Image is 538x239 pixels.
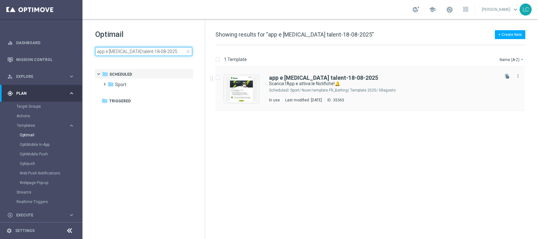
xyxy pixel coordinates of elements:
div: LC [520,3,532,16]
b: app e [MEDICAL_DATA] talent-18-08-2025 [269,74,378,81]
div: Execute [7,212,69,218]
a: Webpage Pop-up [20,180,66,185]
div: 35365 [333,98,344,103]
a: Settings [15,229,35,233]
div: Dashboard [7,34,75,51]
button: equalizer Dashboard [7,40,75,45]
a: Scarica l'App e attiva le Notifiche!🔔 [269,81,483,87]
div: Explore [7,74,69,79]
div: ID: [325,98,344,103]
span: Execute [16,213,69,217]
i: settings [6,228,12,234]
div: Target Groups [16,102,82,111]
i: folder [102,98,108,104]
div: Press SPACE to select this row. [209,67,537,111]
a: [PERSON_NAME]keyboard_arrow_down [481,5,520,14]
a: Mission Control [16,51,75,68]
div: Plan [7,91,69,96]
button: more_vert [515,72,521,80]
p: 1 Template [224,57,247,62]
div: Templates [16,121,82,188]
a: Streams [16,190,66,195]
div: OptiMobile In-App [20,140,82,149]
a: OptiMobile In-App [20,142,66,147]
a: Dashboard [16,34,75,51]
div: Last modified: [DATE] [283,98,325,103]
span: Showing results for "app e [MEDICAL_DATA] talent-18-08-2025" [215,31,374,38]
button: Name (A-Z)arrow_drop_down [499,56,525,63]
input: Search Template [95,47,192,56]
button: person_search Explore keyboard_arrow_right [7,74,75,79]
span: Templates [17,124,62,127]
i: more_vert [515,73,521,79]
i: keyboard_arrow_right [69,90,75,96]
button: gps_fixed Plan keyboard_arrow_right [7,91,75,96]
button: + Create New [495,30,525,39]
div: Web Push Notifications [20,168,82,178]
div: Mission Control [7,51,75,68]
button: Mission Control [7,57,75,62]
i: gps_fixed [7,91,13,96]
a: Optipush [20,161,66,166]
i: file_copy [505,74,510,79]
div: Realtime Triggers [16,197,82,207]
i: play_circle_outline [7,212,13,218]
div: Scarica l'App e attiva le Notifiche!🔔 [269,81,498,87]
div: Scheduled/ [269,88,289,93]
a: Actions [16,113,66,119]
i: folder [108,81,114,87]
span: Explore [16,75,69,79]
span: Plan [16,92,69,95]
button: play_circle_outline Execute keyboard_arrow_right [7,213,75,218]
i: keyboard_arrow_right [69,123,75,129]
h1: Optimail [95,29,192,39]
button: Templates keyboard_arrow_right [16,123,75,128]
span: keyboard_arrow_down [512,6,519,13]
button: file_copy [503,72,511,80]
div: Templates [17,124,69,127]
i: equalizer [7,40,13,46]
i: folder [102,71,108,77]
div: Actions [16,111,82,121]
i: keyboard_arrow_right [69,212,75,218]
i: arrow_drop_down [520,57,525,62]
a: Web Push Notifications [20,171,66,176]
i: person_search [7,74,13,79]
img: 35365.jpeg [226,77,257,101]
div: Streams [16,188,82,197]
span: close [186,49,191,54]
a: app e [MEDICAL_DATA] talent-18-08-2025 [269,75,378,81]
span: Sport [115,82,126,87]
i: keyboard_arrow_right [69,73,75,79]
span: Scheduled [109,72,132,77]
div: In use [269,98,280,103]
span: Triggered [109,98,131,104]
a: OptiMobile Push [20,152,66,157]
div: Optimail [20,130,82,140]
div: Optipush [20,159,82,168]
a: Realtime Triggers [16,199,66,204]
span: school [429,6,436,13]
div: OptiMobile Push [20,149,82,159]
div: Scheduled/Sport/Nuovi template FR_Betting/Template 2025/08agosto [290,88,498,93]
a: Optimail [20,133,66,138]
a: Target Groups [16,104,66,109]
div: Webpage Pop-up [20,178,82,188]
